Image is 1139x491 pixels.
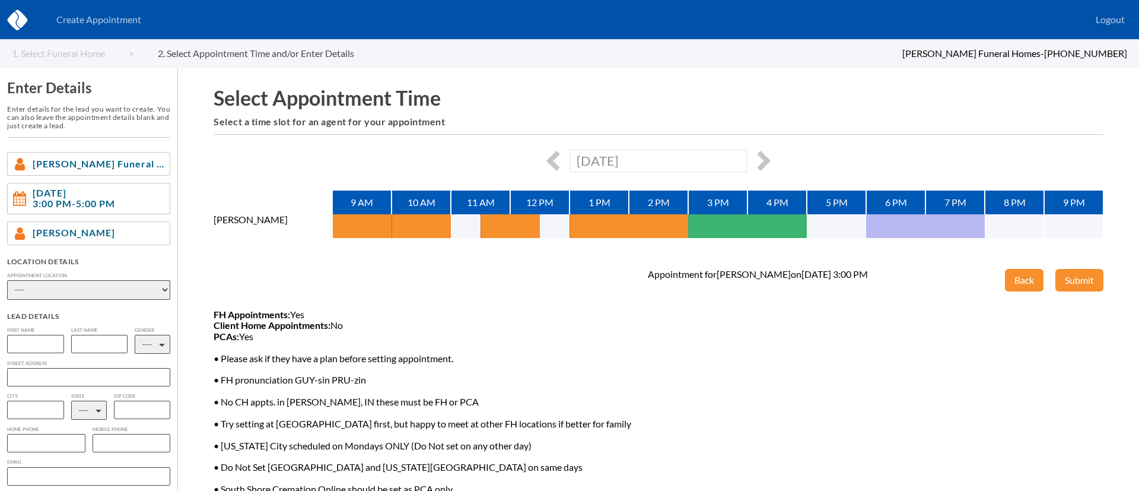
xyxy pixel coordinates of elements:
[985,191,1044,214] div: 8 PM
[214,309,290,320] b: FH Appointments:
[135,328,170,333] label: Gender
[33,227,115,238] span: [PERSON_NAME]
[1044,191,1103,214] div: 9 PM
[7,328,64,333] label: First Name
[569,191,629,214] div: 1 PM
[7,80,170,96] h3: Enter Details
[451,191,510,214] div: 11 AM
[332,191,392,214] div: 9 AM
[33,188,115,210] span: [DATE] 3:00 PM - 5:00 PM
[7,105,170,129] h6: Enter details for the lead you want to create. You can also leave the appointment details blank a...
[71,328,128,333] label: Last Name
[688,191,747,214] div: 3 PM
[7,361,170,366] label: Street Address
[33,159,165,169] span: [PERSON_NAME] Funeral Homes
[866,191,925,214] div: 6 PM
[7,312,170,321] div: Lead Details
[7,257,170,266] div: Location Details
[902,47,1044,59] span: [PERSON_NAME] Funeral Homes -
[214,319,330,331] b: Client Home Appointments:
[510,191,569,214] div: 12 PM
[158,48,378,59] a: 2. Select Appointment Time and/or Enter Details
[1044,47,1127,59] span: [PHONE_NUMBER]
[93,427,171,432] label: Mobile Phone
[7,427,85,432] label: Home Phone
[629,191,688,214] div: 2 PM
[7,460,170,465] label: Email
[392,191,451,214] div: 10 AM
[71,394,107,399] label: State
[1005,269,1043,292] button: Back
[648,269,868,280] div: Appointment for [PERSON_NAME] on [DATE] 3:00 PM
[214,214,332,239] div: [PERSON_NAME]
[807,191,866,214] div: 5 PM
[747,191,807,214] div: 4 PM
[7,273,170,278] label: Appointment Location
[1055,269,1103,292] button: Submit
[214,86,1103,109] h1: Select Appointment Time
[214,331,239,342] b: PCAs:
[114,394,171,399] label: Zip Code
[925,191,985,214] div: 7 PM
[7,394,64,399] label: City
[12,48,134,59] a: 1. Select Funeral Home
[214,116,1103,127] h6: Select a time slot for an agent for your appointment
